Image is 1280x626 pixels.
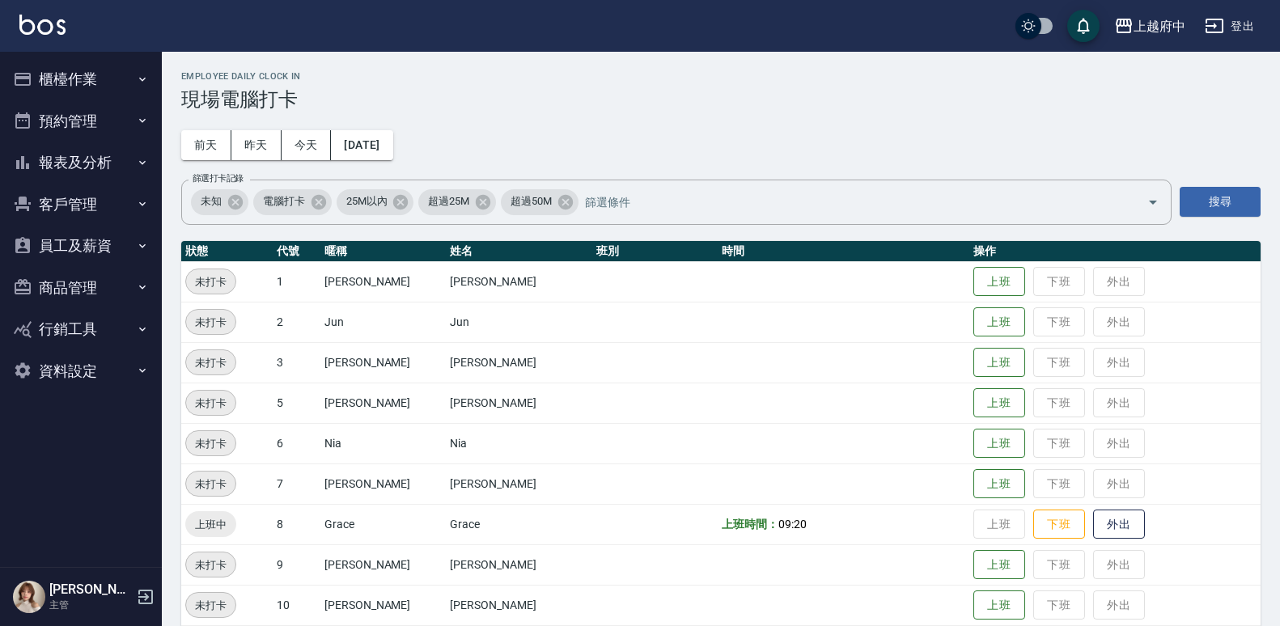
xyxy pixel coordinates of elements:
[331,130,392,160] button: [DATE]
[193,172,244,184] label: 篩選打卡記錄
[181,71,1261,82] h2: Employee Daily Clock In
[446,342,592,383] td: [PERSON_NAME]
[446,261,592,302] td: [PERSON_NAME]
[418,189,496,215] div: 超過25M
[49,582,132,598] h5: [PERSON_NAME]
[186,314,235,331] span: 未打卡
[446,463,592,504] td: [PERSON_NAME]
[6,267,155,309] button: 商品管理
[337,189,414,215] div: 25M以內
[6,142,155,184] button: 報表及分析
[446,504,592,544] td: Grace
[973,429,1025,459] button: 上班
[337,193,397,209] span: 25M以內
[273,463,320,504] td: 7
[722,518,778,531] b: 上班時間：
[592,241,718,262] th: 班別
[181,130,231,160] button: 前天
[185,516,236,533] span: 上班中
[273,302,320,342] td: 2
[418,193,479,209] span: 超過25M
[186,556,235,573] span: 未打卡
[253,189,332,215] div: 電腦打卡
[191,189,248,215] div: 未知
[973,590,1025,620] button: 上班
[1198,11,1261,41] button: 登出
[320,383,446,423] td: [PERSON_NAME]
[19,15,66,35] img: Logo
[446,241,592,262] th: 姓名
[186,597,235,614] span: 未打卡
[973,267,1025,297] button: 上班
[320,423,446,463] td: Nia
[1134,16,1185,36] div: 上越府中
[186,354,235,371] span: 未打卡
[320,544,446,585] td: [PERSON_NAME]
[1140,189,1166,215] button: Open
[6,350,155,392] button: 資料設定
[581,188,1119,216] input: 篩選條件
[320,585,446,625] td: [PERSON_NAME]
[273,342,320,383] td: 3
[1033,510,1085,539] button: 下班
[320,261,446,302] td: [PERSON_NAME]
[446,383,592,423] td: [PERSON_NAME]
[320,504,446,544] td: Grace
[320,463,446,504] td: [PERSON_NAME]
[273,544,320,585] td: 9
[1067,10,1100,42] button: save
[191,193,231,209] span: 未知
[973,307,1025,337] button: 上班
[1093,510,1145,539] button: 外出
[6,100,155,142] button: 預約管理
[231,130,282,160] button: 昨天
[6,184,155,226] button: 客戶管理
[320,342,446,383] td: [PERSON_NAME]
[49,598,132,612] p: 主管
[181,241,273,262] th: 狀態
[320,302,446,342] td: Jun
[446,544,592,585] td: [PERSON_NAME]
[282,130,332,160] button: 今天
[1180,187,1261,217] button: 搜尋
[501,193,562,209] span: 超過50M
[186,395,235,412] span: 未打卡
[186,273,235,290] span: 未打卡
[6,308,155,350] button: 行銷工具
[273,241,320,262] th: 代號
[778,518,807,531] span: 09:20
[973,348,1025,378] button: 上班
[181,88,1261,111] h3: 現場電腦打卡
[13,581,45,613] img: Person
[186,435,235,452] span: 未打卡
[973,550,1025,580] button: 上班
[969,241,1261,262] th: 操作
[973,388,1025,418] button: 上班
[446,302,592,342] td: Jun
[6,225,155,267] button: 員工及薪資
[320,241,446,262] th: 暱稱
[273,585,320,625] td: 10
[718,241,969,262] th: 時間
[253,193,315,209] span: 電腦打卡
[6,58,155,100] button: 櫃檯作業
[273,261,320,302] td: 1
[501,189,579,215] div: 超過50M
[273,504,320,544] td: 8
[273,383,320,423] td: 5
[973,469,1025,499] button: 上班
[273,423,320,463] td: 6
[1108,10,1192,43] button: 上越府中
[186,476,235,493] span: 未打卡
[446,585,592,625] td: [PERSON_NAME]
[446,423,592,463] td: Nia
